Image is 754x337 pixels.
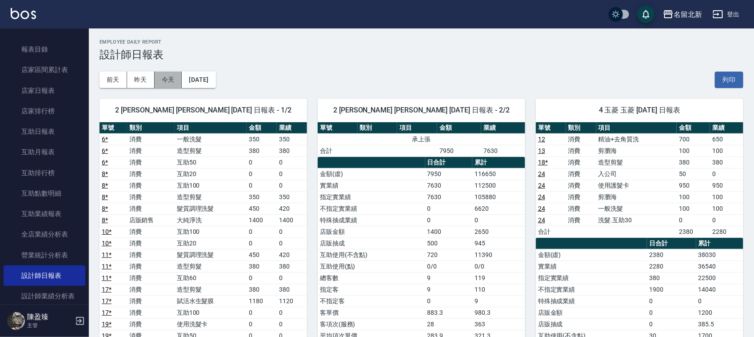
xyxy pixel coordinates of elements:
a: 互助月報表 [4,142,85,162]
a: 24 [538,205,545,212]
td: 消費 [566,214,596,226]
td: 消費 [127,226,175,237]
th: 單號 [318,122,358,134]
td: 精油+去角質洗 [596,133,677,145]
td: 7630 [481,145,525,156]
td: 使用洗髮卡 [175,318,247,330]
div: 名留北新 [674,9,702,20]
button: [DATE] [182,72,215,88]
td: 消費 [127,249,175,261]
table: a dense table [536,122,743,238]
td: 特殊抽成業績 [318,214,425,226]
td: 14040 [696,284,743,295]
td: 1400 [277,214,307,226]
td: 105880 [472,191,525,203]
td: 38030 [696,249,743,261]
a: 店家排行榜 [4,101,85,121]
table: a dense table [318,122,525,157]
td: 0/0 [472,261,525,272]
th: 金額 [437,122,481,134]
a: 24 [538,217,545,224]
p: 主管 [27,321,72,329]
td: 消費 [127,180,175,191]
img: Person [7,312,25,330]
td: 380 [277,145,307,156]
td: 承上張 [318,133,525,145]
td: 造型剪髮 [175,284,247,295]
th: 類別 [127,122,175,134]
button: 昨天 [127,72,155,88]
td: 消費 [127,168,175,180]
td: 消費 [127,318,175,330]
td: 100 [710,145,743,156]
h5: 陳盈臻 [27,313,72,321]
td: 11390 [472,249,525,261]
th: 單號 [100,122,127,134]
td: 消費 [566,191,596,203]
td: 消費 [566,145,596,156]
td: 1120 [277,295,307,307]
td: 950 [677,180,710,191]
td: 0 [247,237,277,249]
td: 36540 [696,261,743,272]
button: 登出 [709,6,743,23]
button: 前天 [100,72,127,88]
td: 700 [677,133,710,145]
td: 0/0 [425,261,473,272]
td: 消費 [127,145,175,156]
td: 0 [247,168,277,180]
td: 互助100 [175,226,247,237]
td: 945 [472,237,525,249]
td: 消費 [127,156,175,168]
td: 消費 [127,307,175,318]
td: 0 [710,168,743,180]
a: 13 [538,147,545,154]
td: 2380 [647,249,696,261]
td: 0 [277,237,307,249]
td: 總客數 [318,272,425,284]
span: 4 玉菱 玉菱 [DATE] 日報表 [547,106,733,115]
td: 店販金額 [536,307,647,318]
td: 指定客 [318,284,425,295]
td: 119 [472,272,525,284]
td: 金額(虛) [318,168,425,180]
td: 0 [472,214,525,226]
td: 0 [277,318,307,330]
td: 650 [710,133,743,145]
th: 單號 [536,122,566,134]
td: 0 [277,272,307,284]
td: 350 [277,133,307,145]
td: 造型剪髮 [175,261,247,272]
td: 店販抽成 [318,237,425,249]
td: 100 [677,203,710,214]
td: 7630 [425,191,473,203]
td: 0 [277,226,307,237]
td: 380 [247,284,277,295]
th: 業績 [710,122,743,134]
td: 500 [425,237,473,249]
a: 互助排行榜 [4,163,85,183]
td: 9 [472,295,525,307]
th: 類別 [358,122,398,134]
td: 720 [425,249,473,261]
td: 消費 [127,203,175,214]
td: 2280 [710,226,743,237]
td: 消費 [566,133,596,145]
th: 項目 [175,122,247,134]
td: 0 [247,307,277,318]
td: 2380 [677,226,710,237]
th: 類別 [566,122,596,134]
td: 0 [247,318,277,330]
td: 100 [677,145,710,156]
h2: Employee Daily Report [100,39,743,45]
td: 420 [277,249,307,261]
td: 0 [677,214,710,226]
td: 883.3 [425,307,473,318]
td: 0 [247,156,277,168]
a: 24 [538,193,545,201]
td: 特殊抽成業績 [536,295,647,307]
td: 髮質調理洗髮 [175,249,247,261]
th: 累計 [696,238,743,249]
td: 指定實業績 [318,191,425,203]
td: 7630 [425,180,473,191]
